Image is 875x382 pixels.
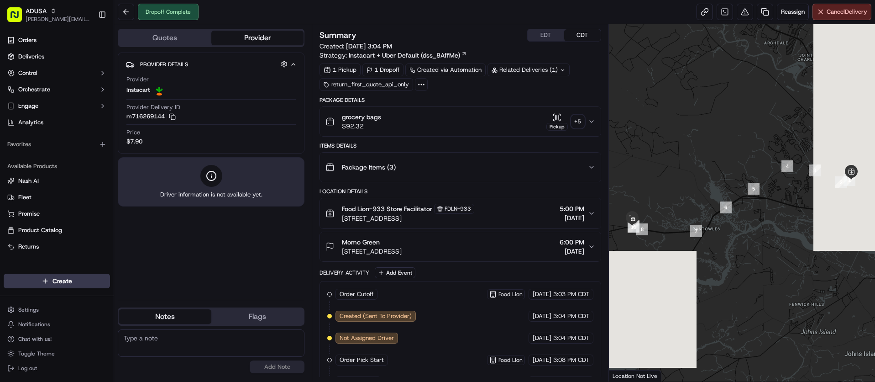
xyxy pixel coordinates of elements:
[564,29,601,41] button: CDT
[140,61,188,68] span: Provider Details
[571,115,584,128] div: + 5
[86,133,147,142] span: API Documentation
[342,112,381,122] span: grocery bags
[4,33,110,48] a: Orders
[18,193,31,202] span: Fleet
[64,154,110,162] a: Powered byPylon
[4,99,110,113] button: Engage
[4,174,110,188] button: Nash AI
[349,51,460,60] span: Instacart + Uber Default (dss_8AffMe)
[720,202,732,213] div: 6
[781,8,805,16] span: Reassign
[5,129,73,145] a: 📗Knowledge Base
[748,183,760,195] div: 5
[9,37,166,51] p: Welcome 👋
[52,276,72,286] span: Create
[528,29,564,41] button: EDT
[18,226,62,234] span: Product Catalog
[18,243,39,251] span: Returns
[18,177,39,185] span: Nash AI
[126,112,176,121] button: m716269144
[533,312,551,320] span: [DATE]
[4,4,94,26] button: ADUSA[PERSON_NAME][EMAIL_ADDRESS][PERSON_NAME][DOMAIN_NAME]
[18,133,70,142] span: Knowledge Base
[445,205,471,212] span: FDLN-933
[320,153,600,182] button: Package Items (3)
[349,51,467,60] a: Instacart + Uber Default (dss_8AffMe)
[4,347,110,360] button: Toggle Theme
[498,356,523,364] span: Food Lion
[155,90,166,101] button: Start new chat
[18,210,40,218] span: Promise
[405,64,486,76] a: Created via Automation
[346,42,392,50] span: [DATE] 3:04 PM
[4,239,110,254] button: Returns
[342,163,396,172] span: Package Items ( 3 )
[119,31,211,45] button: Quotes
[781,160,793,172] div: 4
[609,370,661,382] div: Location Not Live
[320,232,600,261] button: Momo Green[STREET_ADDRESS]6:00 PM[DATE]
[211,31,304,45] button: Provider
[4,82,110,97] button: Orchestrate
[9,133,16,141] div: 📗
[533,290,551,298] span: [DATE]
[18,53,44,61] span: Deliveries
[126,103,180,111] span: Provider Delivery ID
[533,356,551,364] span: [DATE]
[498,291,523,298] span: Food Lion
[4,137,110,152] div: Favorites
[4,274,110,288] button: Create
[31,96,115,104] div: We're available if you need us!
[340,290,373,298] span: Order Cutoff
[342,122,381,131] span: $92.32
[827,8,867,16] span: Cancel Delivery
[340,312,412,320] span: Created (Sent To Provider)
[7,193,106,202] a: Fleet
[342,214,474,223] span: [STREET_ADDRESS]
[126,75,149,84] span: Provider
[560,213,584,223] span: [DATE]
[26,6,47,16] span: ADUSA
[375,267,415,278] button: Add Event
[18,69,37,77] span: Control
[24,59,164,69] input: Got a question? Start typing here...
[809,164,821,176] div: 3
[9,87,26,104] img: 1736555255976-a54dd68f-1ca7-489b-9aae-adbdc363a1c4
[320,188,601,195] div: Location Details
[340,334,394,342] span: Not Assigned Driver
[7,210,106,218] a: Promise
[628,221,639,233] div: 10
[18,306,39,313] span: Settings
[4,207,110,221] button: Promise
[18,335,52,343] span: Chat with us!
[560,247,584,256] span: [DATE]
[320,269,369,276] div: Delivery Activity
[4,115,110,130] a: Analytics
[211,309,304,324] button: Flags
[487,64,570,76] div: Related Deliveries (1)
[320,198,600,228] button: Food Lion-933 Store FacilitatorFDLN-933[STREET_ADDRESS]5:00 PM[DATE]
[77,133,84,141] div: 💻
[9,9,27,27] img: Nash
[320,96,601,104] div: Package Details
[560,204,584,213] span: 5:00 PM
[320,42,392,51] span: Created:
[4,303,110,316] button: Settings
[844,174,855,186] div: 1
[835,176,847,188] div: 2
[560,238,584,247] span: 6:00 PM
[154,85,165,95] img: profile_instacart_ahold_partner.png
[4,49,110,64] a: Deliveries
[26,16,91,23] button: [PERSON_NAME][EMAIL_ADDRESS][PERSON_NAME][DOMAIN_NAME]
[73,129,150,145] a: 💻API Documentation
[126,128,140,137] span: Price
[4,159,110,174] div: Available Products
[553,312,589,320] span: 3:04 PM CDT
[91,155,110,162] span: Pylon
[4,190,110,205] button: Fleet
[18,365,37,372] span: Log out
[362,64,403,76] div: 1 Dropoff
